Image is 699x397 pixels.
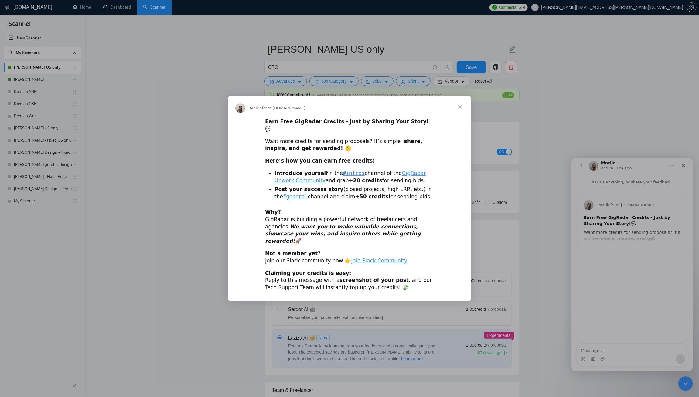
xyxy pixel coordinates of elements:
[5,35,117,98] div: Mariia says…
[39,45,83,50] span: from [DOMAIN_NAME]
[339,277,409,283] b: screenshot of your post
[265,270,434,291] div: Reply to this message with a , and our Tech Support Team will instantly top up your credits! 💸
[274,170,434,184] li: in the channel of the and grab for sending bids.
[265,209,281,215] b: Why?
[27,45,39,50] span: Mariia
[12,57,109,69] div: 💬
[349,177,382,183] b: +20 credits
[104,197,114,206] button: Send a message…
[355,193,389,200] b: +50 credits
[265,250,434,265] div: Join our Slack community now 👉
[351,258,407,264] a: Join Slack Community
[29,3,44,8] h1: Mariia
[449,96,471,118] span: Close
[107,2,118,13] div: Close
[274,186,434,200] li: (closed projects, high LRR, etc.) in the channel and claim for sending bids.
[4,2,15,14] button: go back
[12,57,99,68] b: Earn Free GigRadar Credits - Just by Sharing Your Story!
[235,103,245,113] img: Profile image for Mariia
[283,193,308,200] a: #general
[343,170,365,176] a: #intros
[265,209,434,245] div: GigRadar is building a powerful network of freelancers and agencies. 🚀
[265,270,351,276] b: Claiming your credits is easy:
[250,106,262,110] span: Mariia
[274,170,426,183] a: GigRadar Upwork Community
[265,224,421,244] i: We want you to make valuable connections, showcase your wins, and inspire others while getting re...
[265,138,434,152] div: Want more credits for sending proposals? It’s simple -
[29,199,34,204] button: Upload attachment
[265,158,375,164] b: Here’s how you can earn free credits:
[5,186,116,197] textarea: Message…
[29,8,60,14] p: Active 30m ago
[12,43,22,52] img: Profile image for Mariia
[274,186,343,192] b: Post your success story
[95,2,107,14] button: Home
[19,199,24,204] button: Gif picker
[274,170,328,176] b: Introduce yourself
[265,118,429,125] b: Earn Free GigRadar Credits - Just by Sharing Your Story!
[265,250,321,256] b: Not a member yet?
[17,3,27,13] img: Profile image for Mariia
[262,106,305,110] span: from [DOMAIN_NAME]
[265,118,434,133] div: 💬
[9,199,14,204] button: Emoji picker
